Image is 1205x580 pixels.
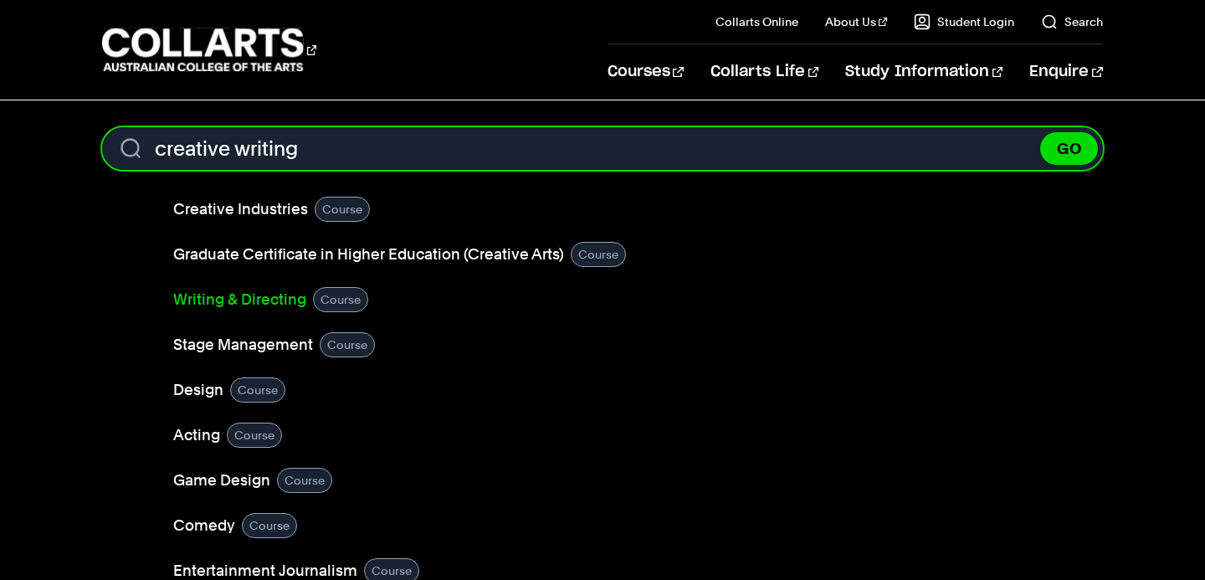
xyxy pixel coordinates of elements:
[914,13,1014,30] a: Student Login
[230,377,285,403] div: Course
[173,288,306,311] a: Writing & Directing
[710,44,818,100] a: Collarts Life
[173,469,270,492] a: Game Design
[825,13,887,30] a: About Us
[315,197,370,222] div: Course
[608,44,684,100] a: Courses
[320,332,375,357] div: Course
[102,127,1102,170] input: Enter Search Term
[227,423,282,448] div: Course
[313,287,368,312] div: Course
[571,242,626,267] div: Course
[715,13,798,30] a: Collarts Online
[173,514,235,537] a: Comedy
[173,378,223,402] a: Design
[102,26,316,74] div: Go to homepage
[102,127,1102,170] form: Search
[173,333,313,357] a: Stage Management
[1041,13,1103,30] a: Search
[173,423,220,447] a: Acting
[242,513,297,538] div: Course
[845,44,1002,100] a: Study Information
[173,198,308,221] a: Creative Industries
[277,468,332,493] div: Course
[1029,44,1102,100] a: Enquire
[1040,132,1098,165] button: GO
[173,243,564,266] a: Graduate Certificate in Higher Education (Creative Arts)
